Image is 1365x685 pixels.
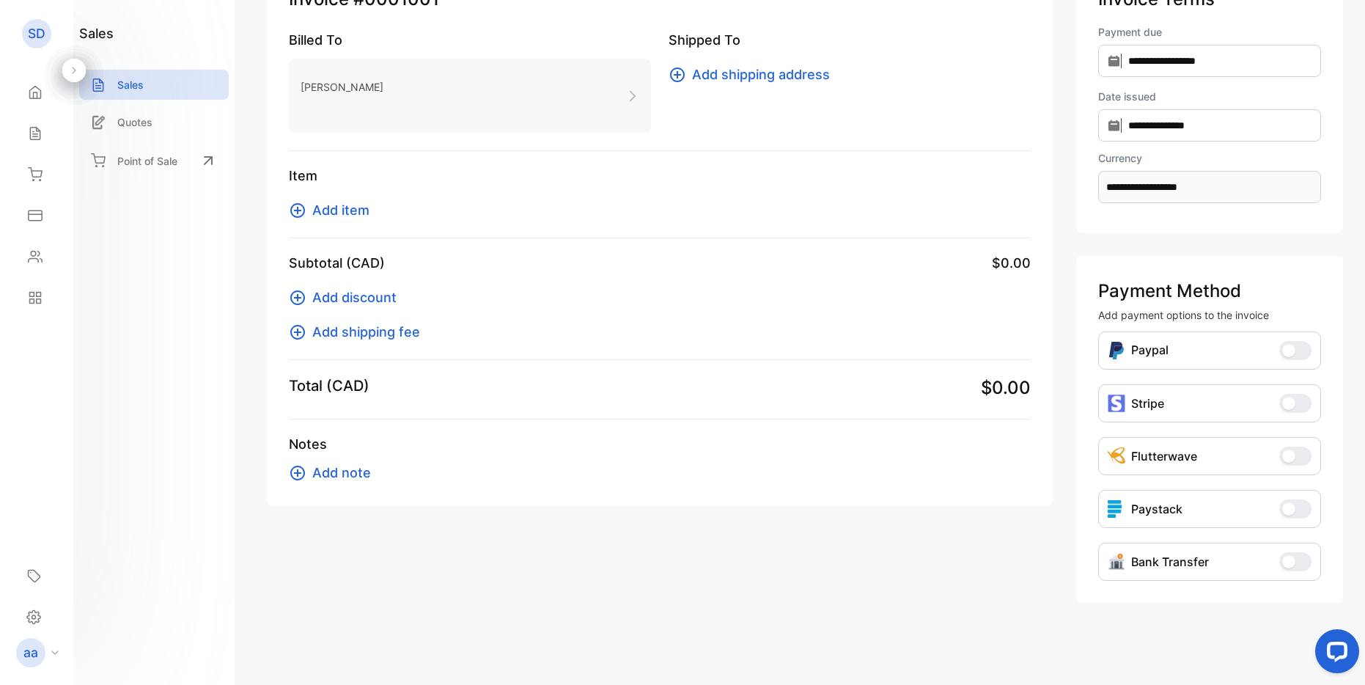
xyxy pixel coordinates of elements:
[289,434,1031,454] p: Notes
[981,375,1031,401] span: $0.00
[1108,500,1125,518] img: icon
[289,287,405,307] button: Add discount
[1098,24,1321,40] label: Payment due
[1108,341,1125,360] img: Icon
[289,463,380,483] button: Add note
[23,643,38,662] p: aa
[79,70,229,100] a: Sales
[312,200,369,220] span: Add item
[1131,447,1197,465] p: Flutterwave
[1098,278,1321,304] p: Payment Method
[1303,623,1365,685] iframe: LiveChat chat widget
[289,322,429,342] button: Add shipping fee
[1131,395,1164,412] p: Stripe
[1131,500,1182,518] p: Paystack
[117,114,152,130] p: Quotes
[28,24,45,43] p: SD
[1131,553,1209,571] p: Bank Transfer
[1108,553,1125,571] img: Icon
[289,253,385,273] p: Subtotal (CAD)
[79,107,229,137] a: Quotes
[1098,89,1321,104] label: Date issued
[289,200,378,220] button: Add item
[669,65,839,84] button: Add shipping address
[289,375,369,397] p: Total (CAD)
[289,166,1031,186] p: Item
[1098,307,1321,323] p: Add payment options to the invoice
[289,30,651,50] p: Billed To
[992,253,1031,273] span: $0.00
[312,322,420,342] span: Add shipping fee
[1098,150,1321,166] label: Currency
[1108,447,1125,465] img: Icon
[117,77,144,92] p: Sales
[117,153,177,169] p: Point of Sale
[1108,395,1125,412] img: icon
[79,23,114,43] h1: sales
[1131,341,1169,360] p: Paypal
[312,287,397,307] span: Add discount
[79,144,229,177] a: Point of Sale
[692,65,830,84] span: Add shipping address
[312,463,371,483] span: Add note
[301,76,383,98] p: [PERSON_NAME]
[669,30,1031,50] p: Shipped To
